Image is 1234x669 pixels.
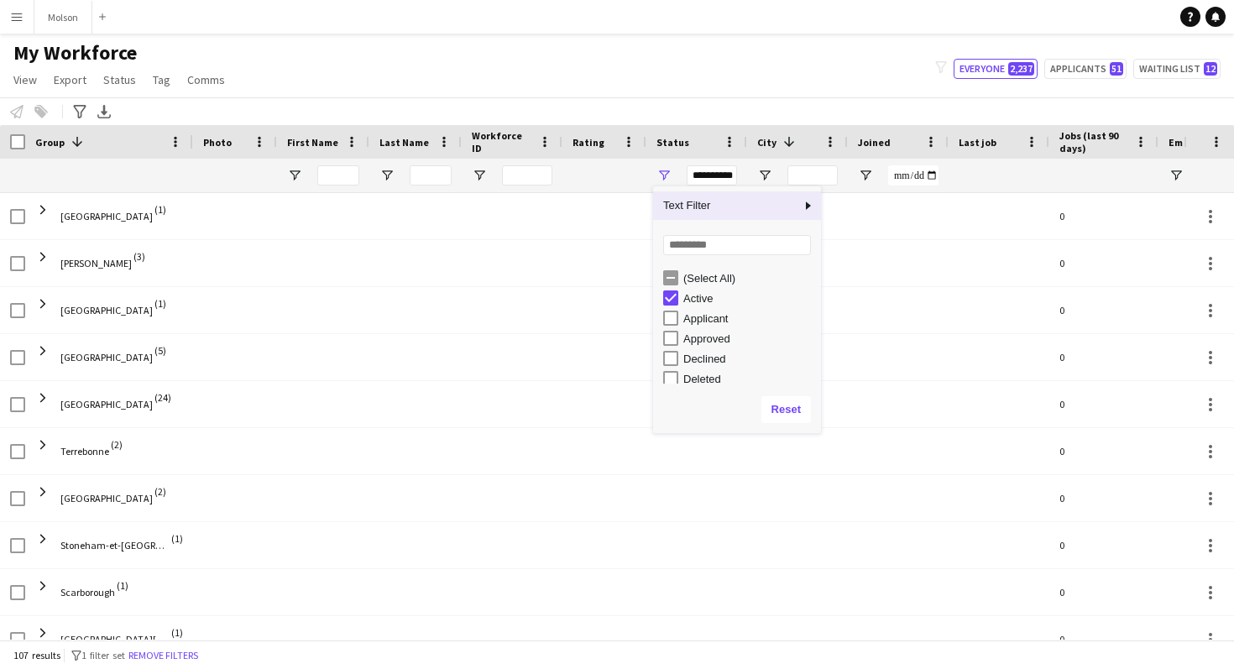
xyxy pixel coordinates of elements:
span: Photo [203,136,232,149]
span: [GEOGRAPHIC_DATA] [60,381,153,428]
div: 0 [1049,334,1158,380]
span: Workforce ID [472,129,532,154]
div: 0 [1049,616,1158,662]
span: (5) [154,334,166,367]
div: 0 [1049,287,1158,333]
a: Comms [180,69,232,91]
input: Last Name Filter Input [410,165,452,186]
span: (1) [171,616,183,649]
span: 12 [1204,62,1217,76]
span: Tag [153,72,170,87]
span: First Name [287,136,338,149]
span: Jobs (last 90 days) [1059,129,1128,154]
input: City Filter Input [787,165,838,186]
span: Joined [858,136,891,149]
span: Email [1169,136,1195,149]
div: Applicant [683,312,816,325]
input: Search filter values [663,235,811,255]
button: Open Filter Menu [656,168,672,183]
span: Comms [187,72,225,87]
a: View [7,69,44,91]
span: (3) [133,240,145,273]
span: 1 filter set [81,649,125,661]
span: My Workforce [13,40,137,65]
input: First Name Filter Input [317,165,359,186]
app-action-btn: Export XLSX [94,102,114,122]
div: Filter List [653,268,821,489]
div: 0 [1049,381,1158,427]
span: (1) [171,522,183,555]
span: Last job [959,136,996,149]
span: Export [54,72,86,87]
button: Open Filter Menu [1169,168,1184,183]
span: Text Filter [653,191,801,220]
span: Scarborough [60,569,115,616]
span: Last Name [379,136,429,149]
div: 0 [1049,193,1158,239]
span: Status [103,72,136,87]
div: Declined [683,353,816,365]
span: (1) [154,287,166,320]
div: Active [683,292,816,305]
span: [GEOGRAPHIC_DATA][PERSON_NAME] [60,616,170,663]
span: (2) [111,428,123,461]
div: 0 [1049,428,1158,474]
button: Open Filter Menu [379,168,395,183]
span: [GEOGRAPHIC_DATA] [60,193,153,240]
span: Status [656,136,689,149]
span: (1) [117,569,128,602]
input: Joined Filter Input [888,165,939,186]
a: Tag [146,69,177,91]
button: Open Filter Menu [757,168,772,183]
button: Open Filter Menu [858,168,873,183]
button: Everyone2,237 [954,59,1038,79]
span: View [13,72,37,87]
button: Open Filter Menu [472,168,487,183]
button: Applicants51 [1044,59,1127,79]
span: (2) [154,475,166,508]
a: Export [47,69,93,91]
div: Column Filter [653,186,821,433]
span: Group [35,136,65,149]
button: Reset [761,396,811,423]
button: Molson [34,1,92,34]
div: 0 [1049,522,1158,568]
span: City [757,136,776,149]
div: 0 [1049,475,1158,521]
div: (Select All) [683,272,816,285]
span: 51 [1110,62,1123,76]
span: Stoneham-et-[GEOGRAPHIC_DATA] [60,522,170,569]
input: Workforce ID Filter Input [502,165,552,186]
span: [GEOGRAPHIC_DATA] [60,287,153,334]
a: Status [97,69,143,91]
button: Open Filter Menu [287,168,302,183]
button: Waiting list12 [1133,59,1221,79]
span: (24) [154,381,171,414]
span: 2,237 [1008,62,1034,76]
app-action-btn: Advanced filters [70,102,90,122]
span: [GEOGRAPHIC_DATA] [60,334,153,381]
div: 0 [1049,569,1158,615]
button: Remove filters [125,646,201,665]
div: Deleted [683,373,816,385]
div: 0 [1049,240,1158,286]
span: Terrebonne [60,428,109,475]
div: Approved [683,332,816,345]
span: Rating [573,136,604,149]
span: [PERSON_NAME] [60,240,132,287]
span: [GEOGRAPHIC_DATA] [60,475,153,522]
span: (1) [154,193,166,226]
